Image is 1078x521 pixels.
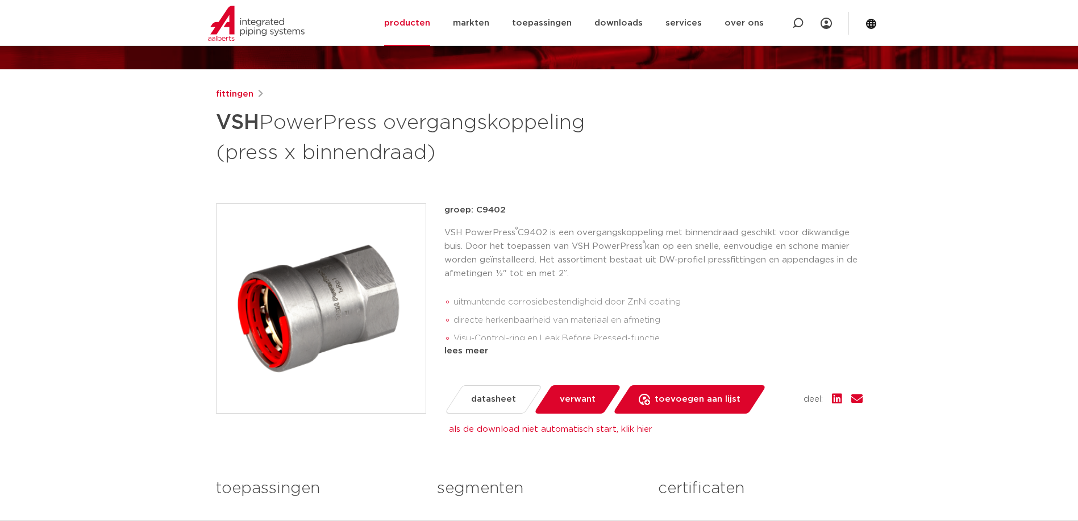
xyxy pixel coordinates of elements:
[804,393,823,406] span: deel:
[217,204,426,413] img: Product Image for VSH PowerPress overgangskoppeling (press x binnendraad)
[453,293,863,311] li: uitmuntende corrosiebestendigheid door ZnNi coating
[444,344,863,358] div: lees meer
[216,87,253,101] a: fittingen
[533,385,621,414] a: verwant
[453,330,863,348] li: Visu-Control-ring en Leak Before Pressed-functie
[560,390,596,409] span: verwant
[453,311,863,330] li: directe herkenbaarheid van materiaal en afmeting
[658,477,862,500] h3: certificaten
[655,390,740,409] span: toevoegen aan lijst
[216,112,259,133] strong: VSH
[444,226,863,281] p: VSH PowerPress C9402 is een overgangskoppeling met binnendraad geschikt voor dikwandige buis. Doo...
[444,203,863,217] p: groep: C9402
[437,477,641,500] h3: segmenten
[643,240,645,247] sup: ®
[515,227,518,233] sup: ®
[449,425,652,434] a: als de download niet automatisch start, klik hier
[444,385,542,414] a: datasheet
[216,106,643,167] h1: PowerPress overgangskoppeling (press x binnendraad)
[216,477,420,500] h3: toepassingen
[471,390,516,409] span: datasheet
